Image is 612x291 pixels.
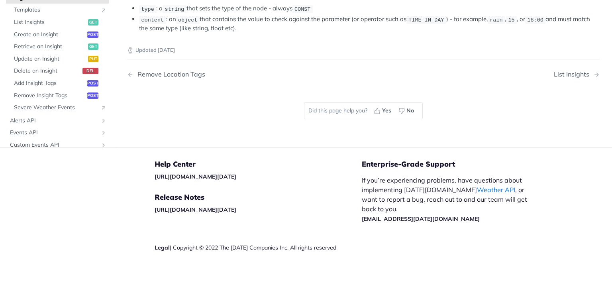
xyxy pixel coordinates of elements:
[141,17,164,23] span: content
[139,15,600,33] li: : an that contains the value to check against the parameter (or operator such as ) - for example,...
[127,63,600,86] nav: Pagination Controls
[362,159,548,169] h5: Enterprise-Grade Support
[10,129,98,137] span: Events API
[6,127,109,139] a: Events APIShow subpages for Events API
[408,17,444,23] span: TIME_IN_DAY
[10,4,109,16] a: TemplatesLink
[88,43,98,50] span: get
[554,71,600,78] a: Next Page: List Insights
[100,7,107,13] i: Link
[14,91,85,99] span: Remove Insight Tags
[10,28,109,40] a: Create an Insightpost
[82,68,98,74] span: del
[14,67,80,75] span: Delete an Insight
[14,55,86,63] span: Update an Insight
[477,186,515,194] a: Weather API
[490,17,502,23] span: rain
[155,159,362,169] h5: Help Center
[100,104,107,111] i: Link
[10,77,109,89] a: Add Insight Tagspost
[10,65,109,77] a: Delete an Insightdel
[155,173,236,180] a: [URL][DOMAIN_NAME][DATE]
[10,41,109,53] a: Retrieve an Insightget
[178,17,198,23] span: object
[127,46,600,54] p: Updated [DATE]
[6,114,109,126] a: Alerts APIShow subpages for Alerts API
[87,31,98,37] span: post
[382,106,391,115] span: Yes
[10,141,98,149] span: Custom Events API
[396,105,418,117] button: No
[100,142,107,148] button: Show subpages for Custom Events API
[10,16,109,28] a: List Insightsget
[371,105,396,117] button: Yes
[139,4,600,13] li: : a that sets the type of the node - always
[14,43,86,51] span: Retrieve an Insight
[406,106,414,115] span: No
[165,6,184,12] span: string
[10,89,109,101] a: Remove Insight Tagspost
[155,206,236,213] a: [URL][DOMAIN_NAME][DATE]
[100,117,107,124] button: Show subpages for Alerts API
[100,130,107,136] button: Show subpages for Events API
[88,55,98,62] span: put
[294,6,311,12] span: CONST
[10,53,109,65] a: Update an Insightput
[508,17,514,23] span: 15
[362,215,480,222] a: [EMAIL_ADDRESS][DATE][DOMAIN_NAME]
[304,102,423,119] div: Did this page help you?
[10,102,109,114] a: Severe Weather EventsLink
[362,175,535,223] p: If you’re experiencing problems, have questions about implementing [DATE][DOMAIN_NAME] , or want ...
[155,193,362,202] h5: Release Notes
[14,79,85,87] span: Add Insight Tags
[155,244,362,252] div: | Copyright © 2022 The [DATE] Companies Inc. All rights reserved
[127,71,330,78] a: Previous Page: Remove Location Tags
[133,71,205,78] div: Remove Location Tags
[10,116,98,124] span: Alerts API
[87,80,98,87] span: post
[141,6,154,12] span: type
[87,92,98,98] span: post
[14,30,85,38] span: Create an Insight
[14,18,86,26] span: List Insights
[6,139,109,151] a: Custom Events APIShow subpages for Custom Events API
[155,244,170,251] a: Legal
[554,71,593,78] div: List Insights
[14,6,96,14] span: Templates
[88,19,98,26] span: get
[527,17,543,23] span: 18:00
[14,104,96,112] span: Severe Weather Events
